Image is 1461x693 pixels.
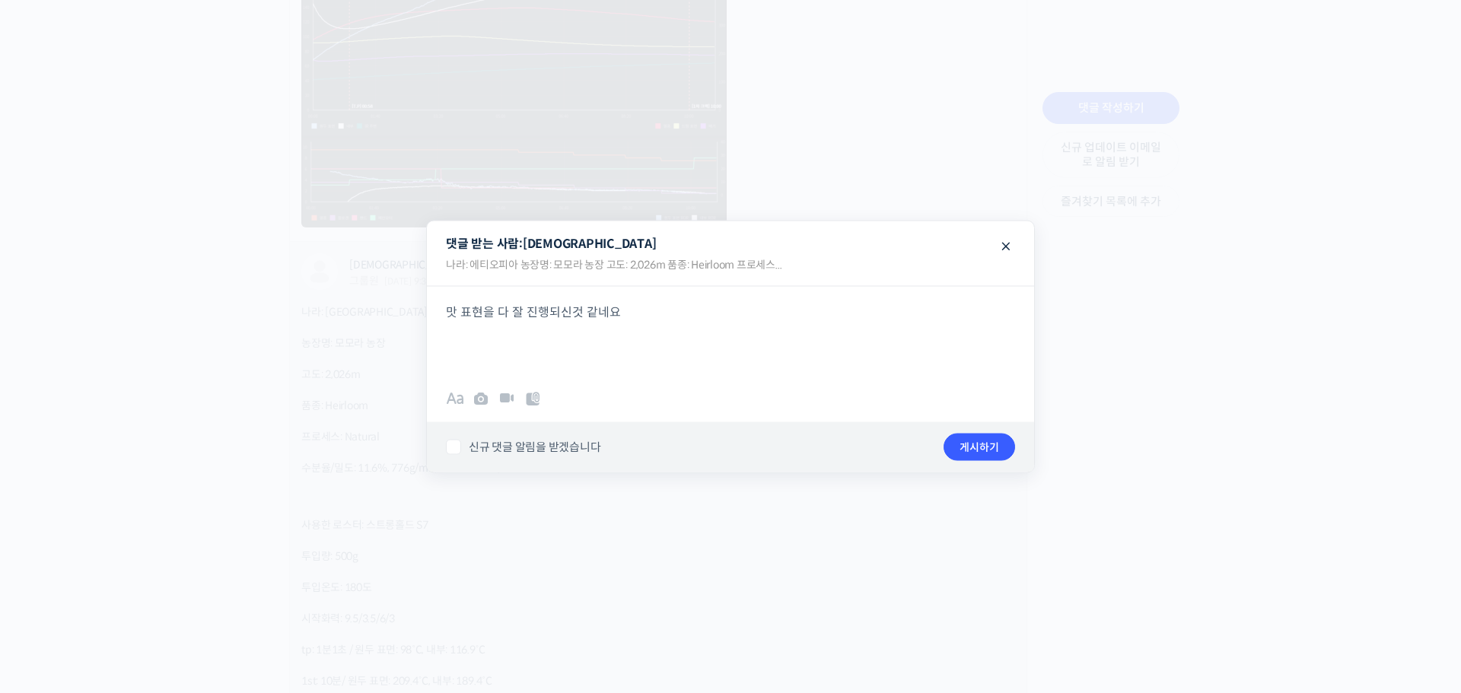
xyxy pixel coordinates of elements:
div: 나라: 에티오피아 농장명: 모모라 농장 고도: 2,026m 품종: Heirloom 프로세스... [434,250,1027,286]
legend: 댓글 받는 사람: [427,221,1034,286]
label: 신규 댓글 알림을 받겠습니다 [446,439,600,454]
button: 게시하기 [944,434,1015,461]
a: 대화 [100,482,196,520]
span: 대화 [139,506,158,518]
p: 맛 표현을 다 잘 진행되신것 같네요 [446,302,1015,323]
span: [DEMOGRAPHIC_DATA] [523,235,657,251]
a: 홈 [5,482,100,520]
span: 설정 [235,505,253,517]
a: 설정 [196,482,292,520]
span: 홈 [48,505,57,517]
